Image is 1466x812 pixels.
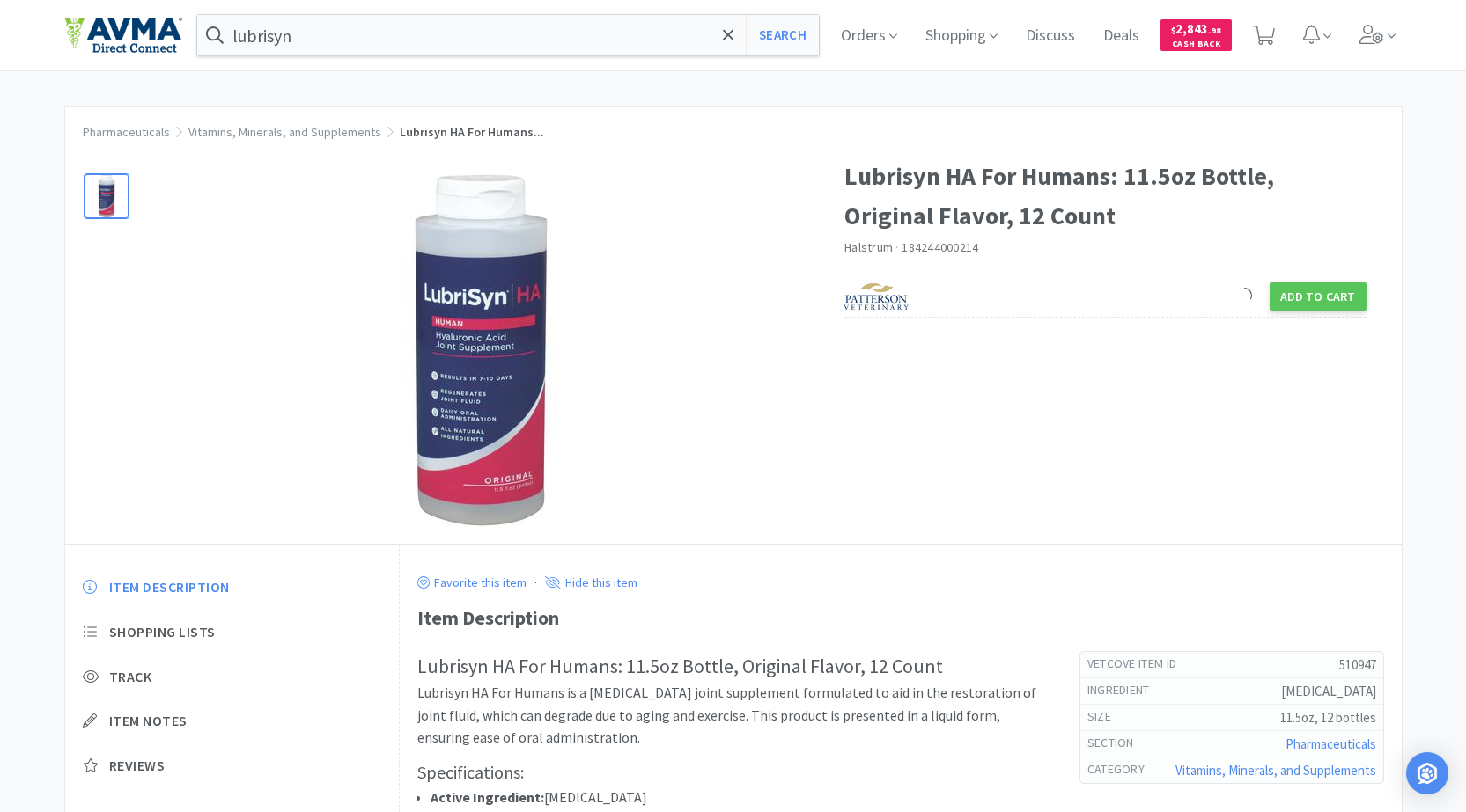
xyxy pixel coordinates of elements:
[902,239,978,255] span: 184244000214
[844,283,910,310] img: f5e969b455434c6296c6d81ef179fa71_3.png
[109,668,152,686] span: Track
[417,651,1044,682] h2: Lubrisyn HA For Humans: 11.5oz Bottle, Original Flavor, 12 Count
[1171,20,1221,37] span: 2,843
[1019,28,1082,44] a: Discuss
[534,571,537,594] div: ·
[1087,655,1191,673] h6: Vetcove Item Id
[417,603,1384,633] div: Item Description
[1190,655,1375,674] h5: 510947
[1286,735,1376,752] a: Pharmaceuticals
[1175,762,1376,779] a: Vitamins, Minerals, and Supplements
[1406,752,1448,794] div: Open Intercom Messenger
[895,239,899,255] span: ·
[83,124,170,140] a: Pharmaceuticals
[1125,708,1376,727] h5: 11.5oz, 12 bottles
[417,758,1044,786] h3: Specifications:
[561,574,637,590] p: Hide this item
[1171,40,1221,51] span: Cash Back
[197,15,820,55] input: Search by item, sku, manufacturer, ingredient, size...
[400,124,544,140] span: Lubrisyn HA For Humans...
[1270,282,1367,311] button: Add to Cart
[844,157,1367,236] h1: Lubrisyn HA For Humans: 11.5oz Bottle, Original Flavor, 12 Count
[1087,735,1148,752] h6: Section
[188,124,381,140] a: Vitamins, Minerals, and Supplements
[109,578,230,596] span: Item Description
[431,786,1044,809] li: [MEDICAL_DATA]
[1096,28,1146,44] a: Deals
[1171,25,1175,36] span: $
[430,574,527,590] p: Favorite this item
[109,623,216,641] span: Shopping Lists
[431,788,544,806] strong: Active Ingredient:
[109,712,188,730] span: Item Notes
[1164,682,1376,700] h5: [MEDICAL_DATA]
[109,757,166,775] span: Reviews
[844,239,893,255] a: Halstrum
[64,17,182,54] img: e4e33dab9f054f5782a47901c742baa9_102.png
[1208,25,1221,36] span: . 98
[1087,682,1164,699] h6: ingredient
[417,682,1044,750] p: Lubrisyn HA For Humans is a [MEDICAL_DATA] joint supplement formulated to aid in the restoration ...
[1087,708,1125,726] h6: size
[746,15,819,55] button: Search
[1160,11,1232,59] a: $2,843.98Cash Back
[305,174,657,526] img: 78bdd934ddf543378a67eb1b8ae10496_359631.jpeg
[1087,761,1159,779] h6: Category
